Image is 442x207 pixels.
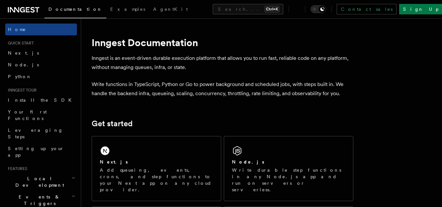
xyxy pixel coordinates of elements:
[5,94,77,106] a: Install the SDK
[8,62,39,67] span: Node.js
[8,50,39,56] span: Next.js
[5,124,77,143] a: Leveraging Steps
[310,5,326,13] button: Toggle dark mode
[5,194,71,207] span: Events & Triggers
[8,74,32,79] span: Python
[106,2,149,18] a: Examples
[92,80,353,98] p: Write functions in TypeScript, Python or Go to power background and scheduled jobs, with steps bu...
[8,128,63,139] span: Leveraging Steps
[5,71,77,82] a: Python
[5,173,77,191] button: Local Development
[224,136,353,201] a: Node.jsWrite durable step functions in any Node.js app and run on servers or serverless.
[232,159,264,165] h2: Node.js
[153,7,188,12] span: AgentKit
[5,106,77,124] a: Your first Functions
[149,2,192,18] a: AgentKit
[100,167,213,193] p: Add queueing, events, crons, and step functions to your Next app on any cloud provider.
[5,47,77,59] a: Next.js
[8,146,64,158] span: Setting up your app
[92,119,133,128] a: Get started
[8,109,47,121] span: Your first Functions
[265,6,279,12] kbd: Ctrl+K
[5,175,71,188] span: Local Development
[92,37,353,48] h1: Inngest Documentation
[213,4,283,14] button: Search...Ctrl+K
[232,167,345,193] p: Write durable step functions in any Node.js app and run on servers or serverless.
[5,41,34,46] span: Quick start
[100,159,128,165] h2: Next.js
[5,88,37,93] span: Inngest tour
[44,2,106,18] a: Documentation
[337,4,397,14] a: Contact sales
[5,143,77,161] a: Setting up your app
[5,59,77,71] a: Node.js
[8,26,26,33] span: Home
[5,166,27,171] span: Features
[92,54,353,72] p: Inngest is an event-driven durable execution platform that allows you to run fast, reliable code ...
[48,7,102,12] span: Documentation
[110,7,145,12] span: Examples
[92,136,221,201] a: Next.jsAdd queueing, events, crons, and step functions to your Next app on any cloud provider.
[8,97,76,103] span: Install the SDK
[5,24,77,35] a: Home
